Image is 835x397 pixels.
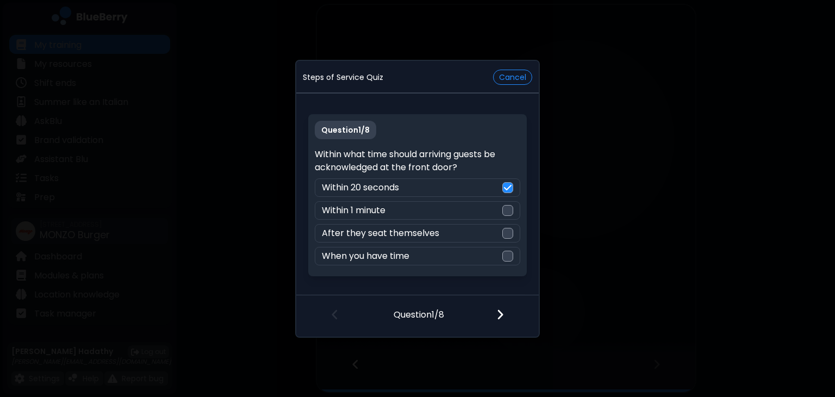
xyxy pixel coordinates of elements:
[496,308,504,320] img: file icon
[322,204,385,217] p: Within 1 minute
[303,72,383,82] p: Steps of Service Quiz
[504,183,512,192] img: check
[315,121,376,139] p: Question 1 / 8
[322,227,439,240] p: After they seat themselves
[322,181,399,194] p: Within 20 seconds
[394,295,444,321] p: Question 1 / 8
[322,250,409,263] p: When you have time
[315,148,520,174] p: Within what time should arriving guests be acknowledged at the front door?
[493,70,532,85] button: Cancel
